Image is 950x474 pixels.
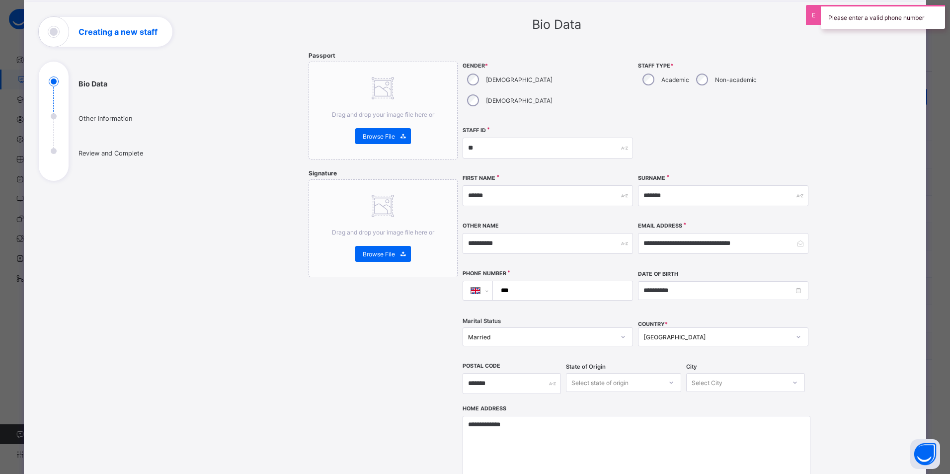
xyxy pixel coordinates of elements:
label: Email Address [638,223,682,229]
div: Married [468,333,615,341]
span: Signature [309,169,337,177]
span: Bio Data [532,17,581,32]
span: City [686,363,697,370]
label: Home Address [463,405,506,412]
span: Drag and drop your image file here or [332,111,434,118]
span: Gender [463,63,633,69]
label: Non-academic [715,76,757,83]
span: COUNTRY [638,321,668,327]
div: Drag and drop your image file here orBrowse File [309,62,458,159]
div: Please enter a valid phone number [821,5,945,29]
label: Postal Code [463,363,500,369]
label: Staff ID [463,127,486,134]
span: Passport [309,52,335,59]
label: Date of Birth [638,271,678,277]
span: Staff Type [638,63,808,69]
div: Select state of origin [571,373,629,392]
span: State of Origin [566,363,606,370]
span: Marital Status [463,317,501,324]
span: Drag and drop your image file here or [332,229,434,236]
label: [DEMOGRAPHIC_DATA] [486,97,553,104]
button: Open asap [910,439,940,469]
div: [GEOGRAPHIC_DATA] [643,333,790,341]
div: Select City [692,373,722,392]
div: Drag and drop your image file here orBrowse File [309,179,458,277]
label: [DEMOGRAPHIC_DATA] [486,76,553,83]
label: First Name [463,175,495,181]
span: Browse File [363,133,395,140]
label: Surname [638,175,665,181]
span: Browse File [363,250,395,258]
label: Other Name [463,223,499,229]
h1: Creating a new staff [79,28,158,36]
label: Phone Number [463,270,506,277]
label: Academic [661,76,689,83]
